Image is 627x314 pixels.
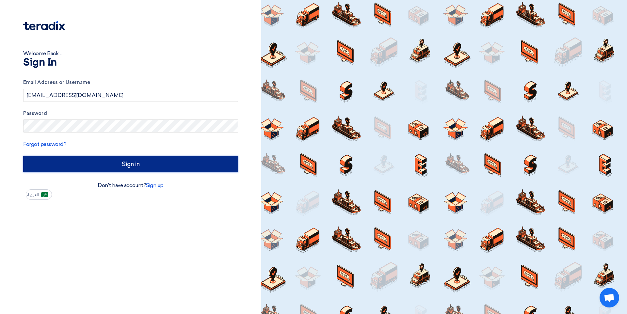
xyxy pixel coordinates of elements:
[23,50,238,57] div: Welcome Back ...
[23,156,238,172] input: Sign in
[600,288,619,307] a: Open chat
[26,189,52,200] button: العربية
[27,193,39,197] span: العربية
[23,89,238,102] input: Enter your business email or username
[23,21,65,30] img: Teradix logo
[23,57,238,68] h1: Sign In
[146,182,164,188] a: Sign up
[41,192,48,197] img: ar-AR.png
[23,141,66,147] a: Forgot password?
[23,110,238,117] label: Password
[23,79,238,86] label: Email Address or Username
[23,181,238,189] div: Don't have account?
